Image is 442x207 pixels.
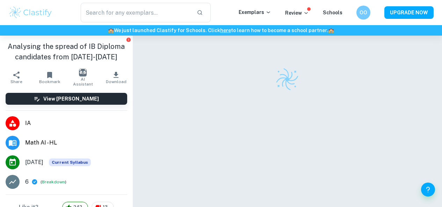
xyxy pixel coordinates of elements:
img: Clastify logo [275,67,299,91]
span: ( ) [41,179,66,185]
span: Current Syllabus [49,158,91,166]
button: UPGRADE NOW [384,6,434,19]
button: AI Assistant [66,68,100,87]
p: Exemplars [239,8,271,16]
input: Search for any exemplars... [81,3,191,22]
button: Bookmark [33,68,66,87]
a: Schools [323,10,342,15]
span: Share [10,79,22,84]
button: OO [356,6,370,20]
p: 6 [25,178,29,186]
a: here [220,28,231,33]
img: Clastify logo [8,6,53,20]
span: 🏫 [108,28,114,33]
span: IA [25,119,127,127]
h6: OO [360,9,368,16]
button: View [PERSON_NAME] [6,93,127,105]
span: 🏫 [328,28,334,33]
button: Download [100,68,133,87]
img: AI Assistant [79,69,87,76]
h6: View [PERSON_NAME] [43,95,99,103]
button: Report issue [126,37,131,42]
button: Breakdown [42,179,65,185]
h6: We just launched Clastify for Schools. Click to learn how to become a school partner. [1,27,441,34]
button: Help and Feedback [421,183,435,197]
span: Download [106,79,126,84]
div: This exemplar is based on the current syllabus. Feel free to refer to it for inspiration/ideas wh... [49,158,91,166]
span: AI Assistant [71,77,95,87]
span: [DATE] [25,158,43,167]
p: Review [285,9,309,17]
span: Bookmark [39,79,60,84]
span: Math AI - HL [25,139,127,147]
h1: Analysing the spread of IB Diploma candidates from [DATE]-[DATE] [6,41,127,62]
